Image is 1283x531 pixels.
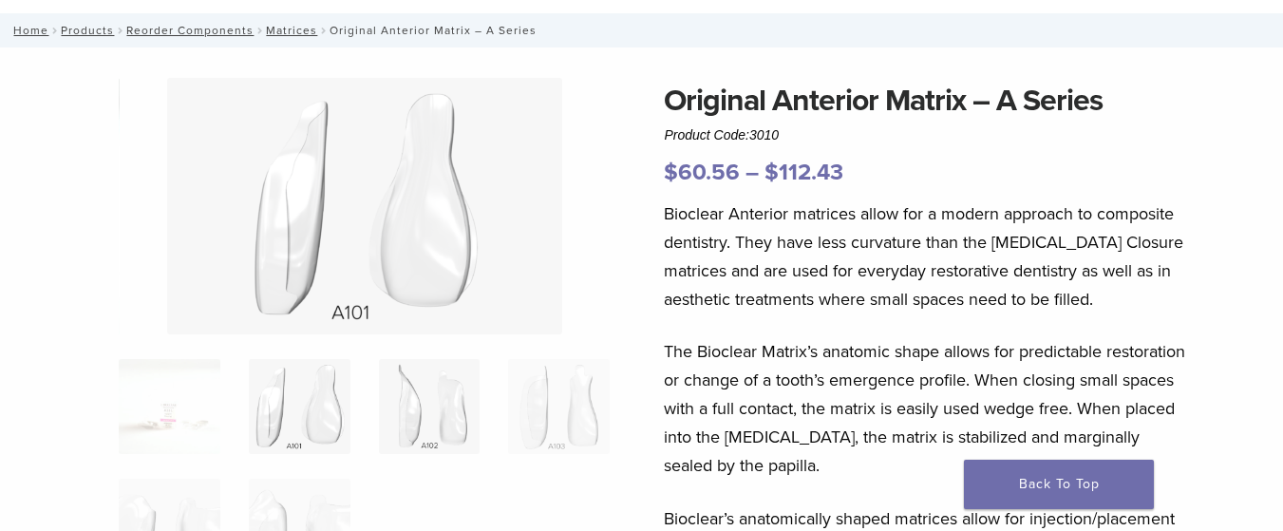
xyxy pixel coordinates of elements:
img: Original Anterior Matrix - A Series - Image 4 [508,359,610,454]
p: Bioclear Anterior matrices allow for a modern approach to composite dentistry. They have less cur... [664,199,1186,313]
a: Products [61,24,114,37]
span: / [317,26,330,35]
a: Reorder Components [126,24,254,37]
img: Original Anterior Matrix - A Series - Image 2 [249,359,350,454]
img: Original Anterior Matrix - A Series - Image 3 [379,359,481,454]
span: $ [664,159,678,186]
bdi: 112.43 [764,159,843,186]
a: Back To Top [964,460,1154,509]
span: / [48,26,61,35]
span: / [254,26,266,35]
span: 3010 [749,127,779,142]
img: Anterior-Original-A-Series-Matrices-324x324.jpg [119,359,220,454]
bdi: 60.56 [664,159,740,186]
p: The Bioclear Matrix’s anatomic shape allows for predictable restoration or change of a tooth’s em... [664,337,1186,480]
span: – [745,159,759,186]
img: Original Anterior Matrix - A Series - Image 2 [167,78,562,334]
a: Matrices [266,24,317,37]
a: Home [8,24,48,37]
span: / [114,26,126,35]
span: Product Code: [664,127,779,142]
span: $ [764,159,779,186]
h1: Original Anterior Matrix – A Series [664,78,1186,123]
